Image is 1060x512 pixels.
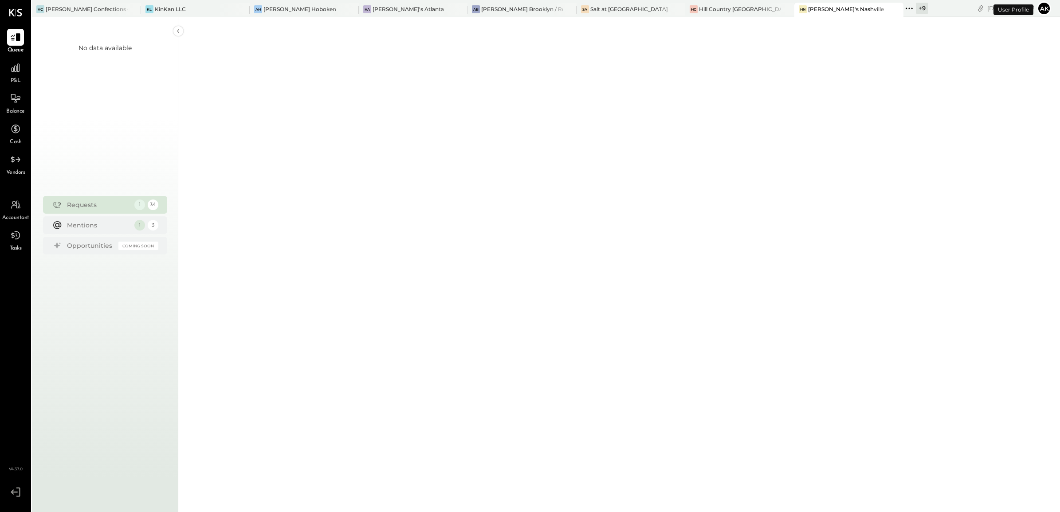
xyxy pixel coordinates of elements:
div: Requests [67,200,130,209]
div: 1 [134,199,145,210]
a: Cash [0,121,31,146]
div: VC [36,5,44,13]
div: [PERSON_NAME] Confections - [GEOGRAPHIC_DATA] [46,5,128,13]
div: HC [690,5,698,13]
a: Accountant [0,196,31,222]
a: Tasks [0,227,31,253]
a: Queue [0,29,31,55]
div: [PERSON_NAME]'s Nashville [808,5,884,13]
div: + 9 [916,3,928,14]
a: Balance [0,90,31,116]
div: KinKan LLC [155,5,186,13]
div: 3 [148,220,158,231]
span: P&L [11,77,21,85]
div: Coming Soon [118,242,158,250]
div: 1 [134,220,145,231]
div: HN [799,5,807,13]
div: No data available [79,43,132,52]
span: Balance [6,108,25,116]
span: Vendors [6,169,25,177]
div: [PERSON_NAME] Brooklyn / Rebel Cafe [481,5,563,13]
div: [DATE] [987,4,1035,12]
div: 34 [148,199,158,210]
div: Sa [581,5,589,13]
div: copy link [976,4,985,13]
div: [PERSON_NAME] Hoboken [263,5,336,13]
a: Vendors [0,151,31,177]
div: User Profile [993,4,1033,15]
span: Cash [10,138,21,146]
span: Accountant [2,214,29,222]
div: Mentions [67,221,130,230]
div: KL [145,5,153,13]
div: AH [254,5,262,13]
div: [PERSON_NAME]'s Atlanta [373,5,444,13]
span: Tasks [10,245,22,253]
span: Queue [8,47,24,55]
div: Opportunities [67,241,114,250]
div: AB [472,5,480,13]
div: Hill Country [GEOGRAPHIC_DATA] [699,5,781,13]
button: Ak [1037,1,1051,16]
div: Salt at [GEOGRAPHIC_DATA] [590,5,668,13]
a: P&L [0,59,31,85]
div: HA [363,5,371,13]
